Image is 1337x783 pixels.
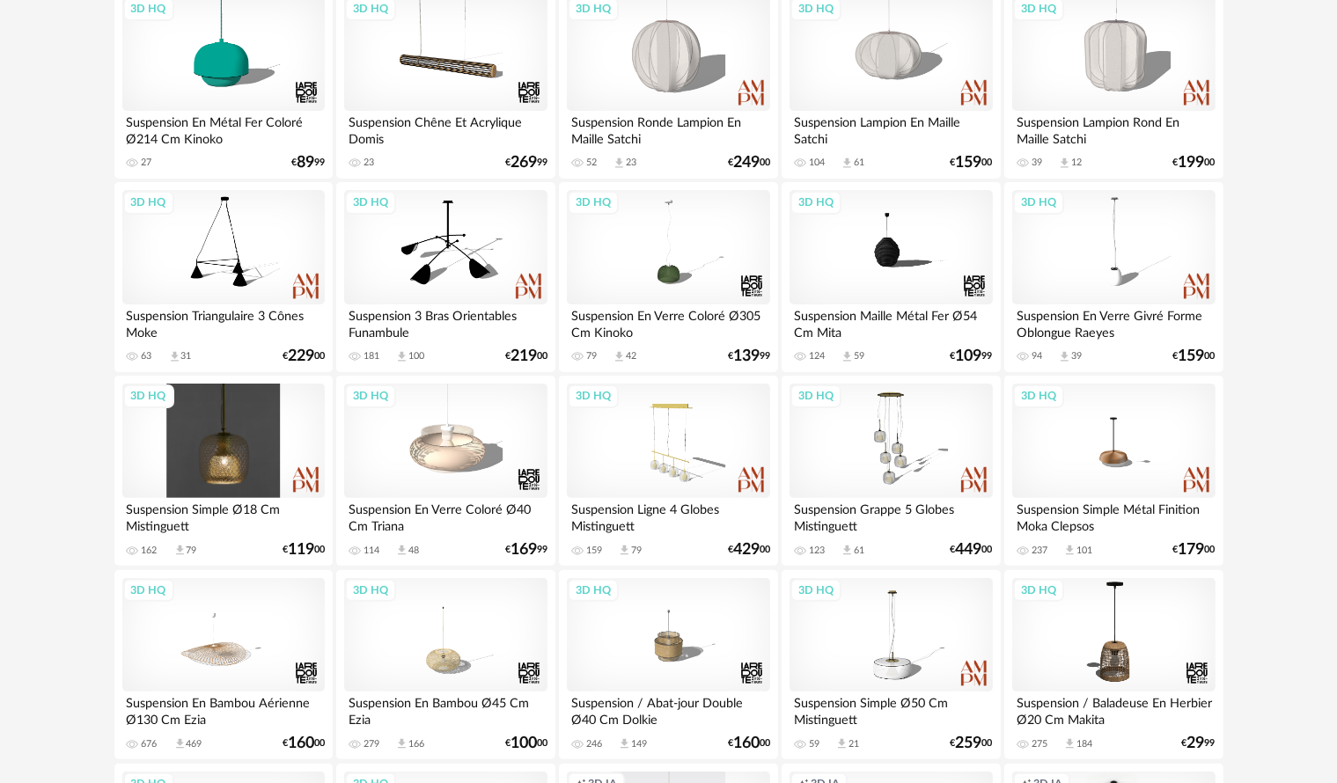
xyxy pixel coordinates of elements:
[1071,157,1082,169] div: 12
[181,350,192,362] div: 31
[122,111,325,146] div: Suspension En Métal Fer Coloré Ø214 Cm Kinoko
[841,350,854,363] span: Download icon
[1013,191,1064,214] div: 3D HQ
[395,737,408,750] span: Download icon
[790,498,992,533] div: Suspension Grappe 5 Globes Mistinguett
[809,738,819,750] div: 59
[1063,737,1076,750] span: Download icon
[288,544,314,556] span: 119
[586,738,602,750] div: 246
[733,737,760,750] span: 160
[142,157,152,169] div: 27
[854,157,864,169] div: 61
[283,350,325,362] div: € 00
[790,384,841,407] div: 3D HQ
[1032,545,1047,557] div: 237
[1179,544,1205,556] span: 179
[728,737,770,750] div: € 00
[336,182,555,372] a: 3D HQ Suspension 3 Bras Orientables Funambule 181 Download icon 100 €21900
[283,737,325,750] div: € 00
[1013,384,1064,407] div: 3D HQ
[1071,350,1082,362] div: 39
[142,738,158,750] div: 676
[733,350,760,362] span: 139
[1012,498,1215,533] div: Suspension Simple Métal Finition Moka Clepsos
[733,157,760,169] span: 249
[1187,737,1205,750] span: 29
[511,350,537,362] span: 219
[345,579,396,602] div: 3D HQ
[364,157,374,169] div: 23
[364,350,379,362] div: 181
[841,157,854,170] span: Download icon
[567,304,769,340] div: Suspension En Verre Coloré Ø305 Cm Kinoko
[142,350,152,362] div: 63
[586,157,597,169] div: 52
[586,545,602,557] div: 159
[1004,570,1223,760] a: 3D HQ Suspension / Baladeuse En Herbier Ø20 Cm Makita 275 Download icon 184 €2999
[345,384,396,407] div: 3D HQ
[1004,376,1223,566] a: 3D HQ Suspension Simple Métal Finition Moka Clepsos 237 Download icon 101 €17900
[790,111,992,146] div: Suspension Lampion En Maille Satchi
[790,692,992,727] div: Suspension Simple Ø50 Cm Mistinguett
[1076,545,1092,557] div: 101
[1179,157,1205,169] span: 199
[790,191,841,214] div: 3D HQ
[568,579,619,602] div: 3D HQ
[567,692,769,727] div: Suspension / Abat-jour Double Ø40 Cm Dolkie
[631,738,647,750] div: 149
[187,738,202,750] div: 469
[336,376,555,566] a: 3D HQ Suspension En Verre Coloré Ø40 Cm Triana 114 Download icon 48 €16999
[1012,692,1215,727] div: Suspension / Baladeuse En Herbier Ø20 Cm Makita
[344,692,547,727] div: Suspension En Bambou Ø45 Cm Ezia
[505,350,547,362] div: € 00
[567,498,769,533] div: Suspension Ligne 4 Globes Mistinguett
[1013,579,1064,602] div: 3D HQ
[809,350,825,362] div: 124
[626,157,636,169] div: 23
[114,182,333,372] a: 3D HQ Suspension Triangulaire 3 Cônes Moke 63 Download icon 31 €22900
[364,545,379,557] div: 114
[187,545,197,557] div: 79
[631,545,642,557] div: 79
[1032,350,1042,362] div: 94
[288,350,314,362] span: 229
[511,544,537,556] span: 169
[1032,157,1042,169] div: 39
[142,545,158,557] div: 162
[956,157,982,169] span: 159
[336,570,555,760] a: 3D HQ Suspension En Bambou Ø45 Cm Ezia 279 Download icon 166 €10000
[395,350,408,363] span: Download icon
[951,544,993,556] div: € 00
[559,182,777,372] a: 3D HQ Suspension En Verre Coloré Ø305 Cm Kinoko 79 Download icon 42 €13999
[122,498,325,533] div: Suspension Simple Ø18 Cm Mistinguett
[809,545,825,557] div: 123
[567,111,769,146] div: Suspension Ronde Lampion En Maille Satchi
[790,304,992,340] div: Suspension Maille Métal Fer Ø54 Cm Mita
[618,544,631,557] span: Download icon
[854,545,864,557] div: 61
[123,191,174,214] div: 3D HQ
[618,737,631,750] span: Download icon
[283,544,325,556] div: € 00
[1076,738,1092,750] div: 184
[782,182,1000,372] a: 3D HQ Suspension Maille Métal Fer Ø54 Cm Mita 124 Download icon 59 €10999
[782,376,1000,566] a: 3D HQ Suspension Grappe 5 Globes Mistinguett 123 Download icon 61 €44900
[559,570,777,760] a: 3D HQ Suspension / Abat-jour Double Ø40 Cm Dolkie 246 Download icon 149 €16000
[344,304,547,340] div: Suspension 3 Bras Orientables Funambule
[408,350,424,362] div: 100
[1173,350,1216,362] div: € 00
[626,350,636,362] div: 42
[613,157,626,170] span: Download icon
[408,738,424,750] div: 166
[586,350,597,362] div: 79
[297,157,314,169] span: 89
[854,350,864,362] div: 59
[613,350,626,363] span: Download icon
[951,737,993,750] div: € 00
[505,544,547,556] div: € 99
[728,157,770,169] div: € 00
[288,737,314,750] span: 160
[728,350,770,362] div: € 99
[1012,304,1215,340] div: Suspension En Verre Givré Forme Oblongue Raeyes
